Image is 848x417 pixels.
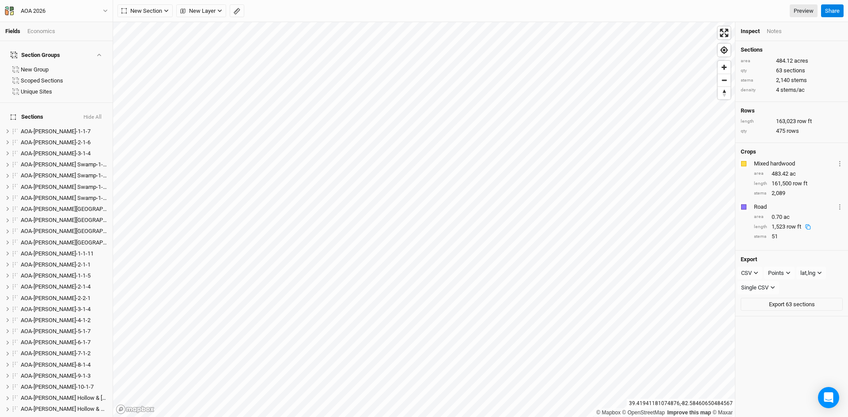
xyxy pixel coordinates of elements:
div: AOA-Adelphi Moraine-1-1-7 [21,128,107,135]
div: AOA-Cackley Swamp-1-4-11 [21,195,107,202]
span: AOA-[PERSON_NAME] Swamp-1-4-11 [21,195,114,201]
button: lat,lng [796,267,826,280]
div: length [741,118,772,125]
div: Scoped Sections [21,77,107,84]
div: AOA-Genevieve Jones-9-1-3 [21,372,107,379]
span: AOA-[PERSON_NAME] Swamp-1-2-5 [21,172,111,179]
div: Unique Sites [21,88,107,95]
span: AOA-[PERSON_NAME]-2-2-1 [21,295,91,301]
span: acres [794,57,808,65]
span: New Section [121,7,162,15]
div: density [741,87,772,94]
button: New Layer [176,4,226,18]
div: Section Groups [11,52,60,59]
span: row ft [787,223,801,230]
div: Single CSV [741,283,768,292]
div: 484.12 [741,57,843,65]
div: stems [754,233,767,240]
a: OpenStreetMap [622,409,665,416]
div: AOA-Genevieve Jones-8-1-4 [21,361,107,368]
button: Zoom in [718,61,731,74]
div: Inspect [741,27,760,35]
div: Points [768,269,784,278]
div: Notes [767,27,782,35]
div: AOA-Adelphi Moraine-3-1-4 [21,150,107,157]
div: New Group [21,66,107,73]
a: Preview [790,4,818,18]
div: 51 [754,233,843,240]
div: Road [754,203,835,211]
button: CSV [737,267,762,280]
span: AOA-[PERSON_NAME] Hollow & Stone Canyon-2-1-0.2 [21,406,154,412]
span: AOA-[PERSON_NAME]-6-1-7 [21,339,91,346]
button: Crop Usage [837,202,843,212]
span: row ft [797,117,812,125]
span: AOA-[PERSON_NAME]-3-1-4 [21,150,91,157]
h4: Sections [741,46,843,53]
span: AOA-[PERSON_NAME]-4-1-2 [21,317,91,323]
button: Hide All [83,114,102,120]
span: stems [791,76,807,84]
button: Crop Usage [837,158,843,169]
span: AOA-[PERSON_NAME][GEOGRAPHIC_DATA]-2-1-1 [21,217,144,223]
span: rows [787,127,799,135]
button: Points [764,267,795,280]
div: AOA-Genevieve Jones-2-2-1 [21,295,107,302]
div: CSV [741,269,752,278]
span: ac [784,213,790,221]
button: Show section groups [95,52,102,58]
span: Reset bearing to north [718,87,731,99]
div: length [754,180,767,187]
div: stems [741,77,772,84]
div: 475 [741,127,843,135]
h4: Rows [741,107,843,114]
span: Sections [11,113,43,120]
span: AOA-[PERSON_NAME]-8-1-4 [21,361,91,368]
span: AOA-[PERSON_NAME]-7-1-2 [21,350,91,357]
span: AOA-[PERSON_NAME][GEOGRAPHIC_DATA]-1-1-3 [21,206,144,212]
div: AOA-Darby Lakes Preserve-2-1-1 [21,217,107,224]
button: Single CSV [737,281,779,294]
span: AOA-[PERSON_NAME]-2-1-1 [21,261,91,268]
div: AOA-Cackley Swamp-1-2-5 [21,172,107,179]
div: AOA-Genevieve Jones-2-1-4 [21,283,107,290]
button: Enter fullscreen [718,26,731,39]
button: Shortcut: M [230,4,244,18]
div: 39.41941181074876 , -82.58460650484567 [627,399,735,408]
span: New Layer [180,7,216,15]
div: 161,500 [754,180,843,188]
a: Maxar [712,409,733,416]
div: AOA 2026 [21,7,45,15]
div: AOA-Darby Oaks-1-1-11 [21,250,107,257]
div: AOA-Genevieve Jones-5-1-7 [21,328,107,335]
span: sections [784,67,805,75]
div: AOA-Cackley Swamp-1-1-4 [21,161,107,168]
div: 0.70 [754,213,843,221]
button: Zoom out [718,74,731,86]
div: AOA-Darby Lakes Preserve-1-1-3 [21,206,107,213]
span: AOA-[PERSON_NAME]-2-1-4 [21,283,91,290]
div: AOA-Darby Lakes Preserve-2-2-7 [21,228,107,235]
span: AOA-[PERSON_NAME]-5-1-7 [21,328,91,334]
div: AOA-Genevieve Jones-4-1-2 [21,317,107,324]
span: AOA-[PERSON_NAME]-1-1-11 [21,250,94,257]
span: AOA-[PERSON_NAME] Swamp-1-1-4 [21,161,111,168]
div: 63 [741,67,843,75]
div: AOA-Cackley Swamp-1-3-8 [21,184,107,191]
div: qty [741,68,772,74]
div: AOA-Hintz Hollow & Stone Canyon-2-1-0.2 [21,406,107,413]
span: AOA-[PERSON_NAME]-1-1-5 [21,272,91,279]
div: Mixed hardwood [754,160,835,168]
span: ac [790,170,796,178]
div: stems [754,190,767,197]
span: stems/ac [780,86,805,94]
div: 163,023 [741,117,843,125]
button: Find my location [718,44,731,56]
a: Mapbox logo [116,404,155,414]
a: Mapbox [596,409,621,416]
button: AOA 2026 [4,6,108,16]
span: AOA-[PERSON_NAME]-2-1-6 [21,139,91,146]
